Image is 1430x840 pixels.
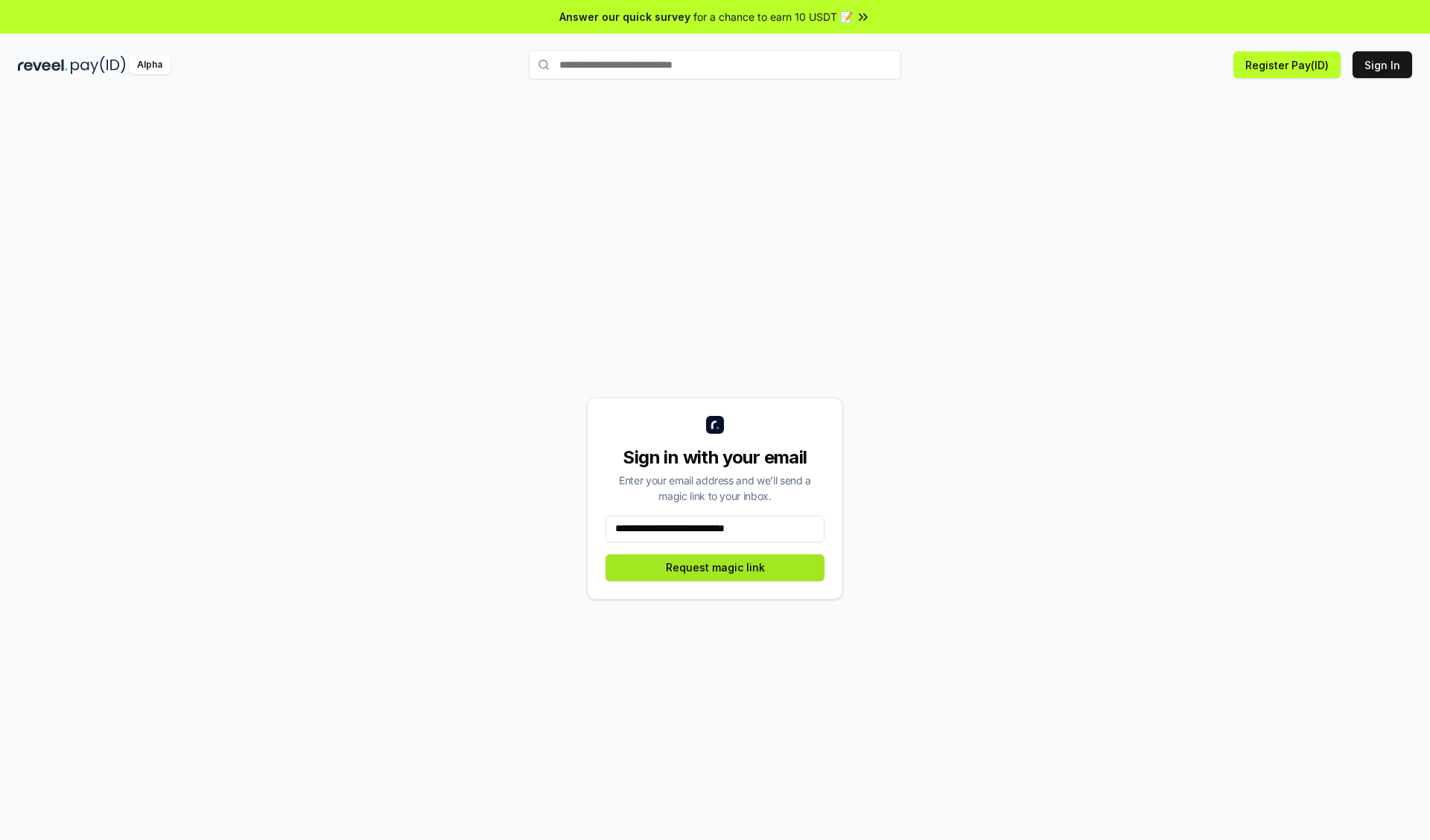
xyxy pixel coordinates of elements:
button: Register Pay(ID) [1233,51,1341,78]
img: logo_small [706,416,724,434]
button: Sign In [1353,51,1412,78]
div: Alpha [129,56,171,74]
span: for a chance to earn 10 USDT 📝 [693,9,853,25]
button: Request magic link [606,554,824,581]
img: reveel_dark [18,56,68,74]
div: Sign in with your email [606,446,824,469]
img: pay_id [71,56,126,74]
span: Answer our quick survey [559,9,690,25]
div: Enter your email address and we’ll send a magic link to your inbox. [606,472,824,504]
